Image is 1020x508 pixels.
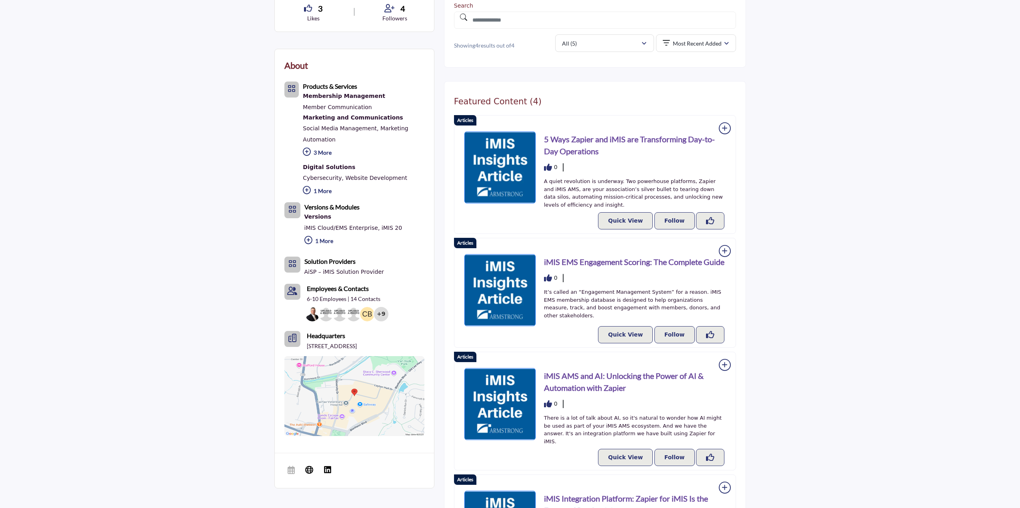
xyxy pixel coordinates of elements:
button: All (5) [555,34,654,52]
img: Becker C. [319,307,333,321]
b: Headquarters [307,331,345,341]
a: 6-10 Employees | 14 Contacts [307,295,380,303]
p: 1 More [303,183,424,201]
h2: About [284,59,308,72]
p: Showing results out of [454,42,550,50]
img: iMIS AMS and AI: Unlocking the Power of AI & Automation with Zapier [464,368,536,440]
a: There is a lot of talk about AI, so it's natural to wonder how AI might be used as part of your i... [544,415,722,444]
a: Digital Solutions [303,162,424,173]
button: Category Icon [284,202,300,218]
a: Cybersecurity, [303,175,344,181]
p: Follow [664,453,685,462]
span: 0 [554,274,558,282]
button: Liked Resource [696,326,724,343]
a: Membership Management [303,91,424,102]
a: Member Communication [303,104,372,110]
h1: Search [454,2,736,9]
a: Products & Services [303,84,357,90]
button: Most Recent Added [656,34,736,52]
img: Bill C. [332,307,347,321]
b: Products & Services [303,82,357,90]
p: Likes [284,14,343,22]
p: Most Recent Added [673,40,722,48]
button: Category Icon [284,82,299,98]
a: Social Media Management, [303,125,378,131]
button: Follow [654,449,695,466]
a: Versions [304,212,402,222]
span: 4 [511,42,514,49]
p: Quick View [608,331,643,339]
img: 5 Ways Zapier and iMIS are Transforming Day-to-Day Operations [464,131,536,203]
div: Cutting-edge tech providers delivering custom software, mobile applications, and web solutions fo... [303,162,424,173]
a: A quiet revolution is underway. Two powerhouse platforms, Zapier and iMIS AMS, are your associati... [544,178,723,208]
span: 0 [554,400,558,408]
img: LinkedIn [324,466,332,474]
span: 4 [400,2,405,14]
button: Contact-Employee Icon [284,284,300,300]
p: All (5) [562,40,577,48]
button: Category Icon [284,257,300,273]
span: 4 [475,42,478,49]
p: 1 More [304,233,402,251]
a: iMIS Cloud/EMS Enterprise, [304,225,380,231]
a: Marketing and Communications [303,113,424,123]
p: Articles [457,353,473,361]
div: See which companies and products are compatible with the different versions of iMIS. [304,212,402,222]
p: [STREET_ADDRESS] [307,342,357,350]
p: Articles [457,117,473,124]
p: Quick View [608,217,643,225]
img: Chris B. [360,307,374,321]
b: Employees & Contacts [307,285,369,292]
img: iMIS EMS Engagement Scoring: The Complete Guide [464,254,536,326]
b: Versions & Modules [304,203,360,211]
button: Quick View [598,449,653,466]
a: Versions & Modules [304,204,360,211]
button: Liked Resource [696,449,724,466]
a: iMIS AMS and AI: Unlocking the Power of AI & Automation with Zapier [544,370,726,394]
a: AiSP – iMIS Solution Provider [304,269,384,275]
div: +9 [374,307,388,321]
a: 5 Ways Zapier and iMIS are Transforming Day-to-Day Operations [464,131,536,203]
p: Followers [366,14,424,22]
p: Articles [457,239,473,247]
a: iMIS 20 [382,225,402,231]
a: 5 Ways Zapier and iMIS are Transforming Day-to-Day Operations [544,133,726,157]
a: Solution Providers [304,259,356,265]
h2: Featured Content (4) [454,97,542,107]
button: Follow [654,212,695,229]
span: 0 [554,163,558,171]
p: Articles [457,476,473,483]
button: Liked Resource [696,212,724,229]
span: 3 [318,2,323,14]
a: Website Development [345,175,407,181]
div: Specialists in crafting effective marketing campaigns and communication strategies to elevate you... [303,113,424,123]
button: Quick View [598,212,653,229]
a: iMIS EMS Engagement Scoring: The Complete Guide [544,256,724,268]
button: Headquarter icon [284,331,300,347]
button: Quick View [598,326,653,343]
img: Joseph S. [305,307,320,321]
button: Follow [654,326,695,343]
a: Link of redirect to contact page [284,284,300,300]
b: Solution Providers [304,257,356,265]
p: Follow [664,217,685,225]
a: It’s called an “Engagement Management System” for a reason. iMIS EMS membership database is desig... [544,289,721,319]
a: Employees & Contacts [307,284,369,293]
p: 3 More [303,145,424,162]
p: Quick View [608,453,643,462]
img: Cari M. [346,307,361,321]
div: Comprehensive solutions for member engagement, retention, and growth to build a thriving and conn... [303,91,424,102]
p: Follow [664,331,685,339]
img: Location Map [284,356,424,436]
